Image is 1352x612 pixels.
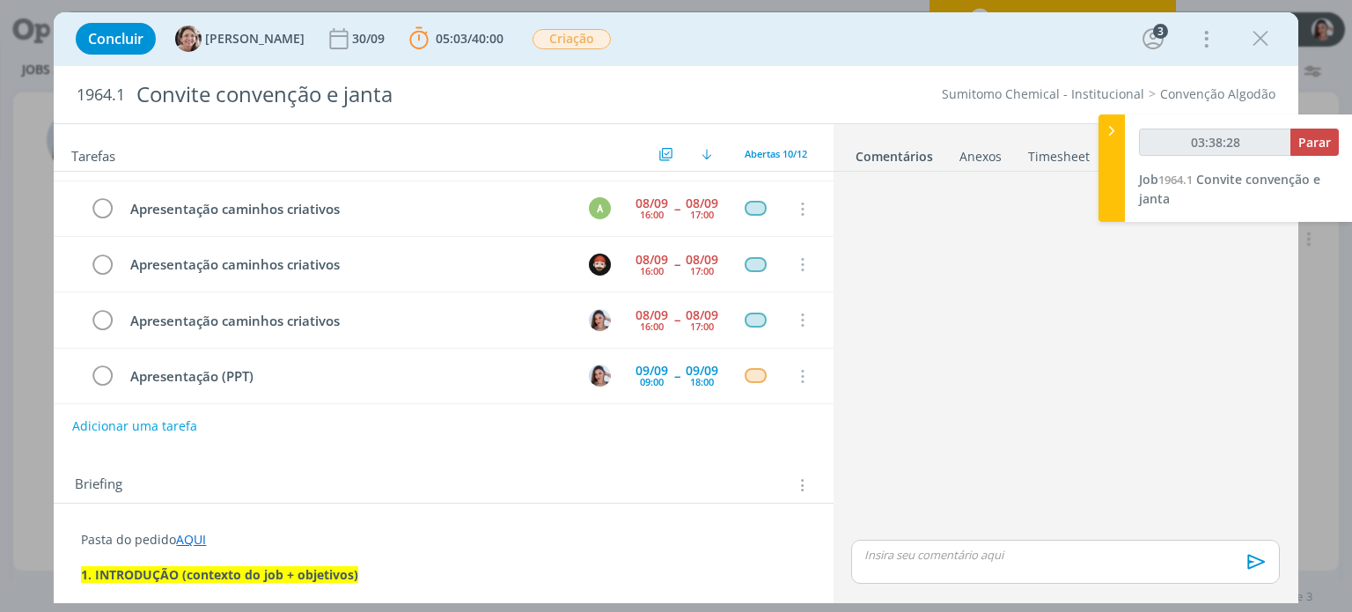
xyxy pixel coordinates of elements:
span: Concluir [88,32,143,46]
span: 05:03 [436,30,467,47]
div: 09/09 [636,365,668,377]
div: 09/09 [686,365,718,377]
div: 17:00 [690,266,714,276]
div: 16:00 [640,321,664,331]
span: -- [674,370,680,382]
div: 08/09 [686,309,718,321]
div: Apresentação caminhos criativos [122,310,572,332]
div: Convite convenção e janta [129,73,768,116]
span: Criação [533,29,611,49]
div: 17:00 [690,210,714,219]
div: 30/09 [352,33,388,45]
div: Apresentação caminhos criativos [122,254,572,276]
img: W [589,254,611,276]
span: -- [674,258,680,270]
div: 08/09 [686,254,718,266]
div: Apresentação caminhos criativos [122,198,572,220]
span: / [467,30,472,47]
a: Timesheet [1027,140,1091,166]
button: A [587,195,614,222]
button: Criação [532,28,612,50]
span: Abertas 10/12 [745,147,807,160]
img: N [589,309,611,331]
img: N [589,365,611,387]
a: Job1964.1Convite convenção e janta [1139,171,1320,207]
button: N [587,363,614,389]
div: 16:00 [640,210,664,219]
span: 40:00 [472,30,503,47]
button: W [587,251,614,277]
div: Anexos [959,148,1002,166]
span: -- [674,313,680,326]
div: A [589,197,611,219]
img: arrow-down.svg [702,149,712,159]
a: Convenção Algodão [1160,85,1275,102]
span: Briefing [75,474,122,497]
span: [PERSON_NAME] [205,33,305,45]
button: 3 [1139,25,1167,53]
img: A [175,26,202,52]
div: 08/09 [686,197,718,210]
button: Adicionar uma tarefa [71,410,198,442]
div: 08/09 [636,254,668,266]
span: 1964.1 [77,85,125,105]
div: 18:00 [690,377,714,387]
button: 05:03/40:00 [405,25,508,53]
button: A[PERSON_NAME] [175,26,305,52]
div: dialog [54,12,1297,603]
span: 1964.1 [1158,172,1193,188]
div: 16:00 [640,266,664,276]
span: Tarefas [71,144,115,165]
button: N [587,306,614,333]
a: Comentários [855,140,934,166]
div: 09:00 [640,377,664,387]
strong: 1. INTRODUÇÃO (contexto do job + objetivos) [81,566,358,583]
div: 17:00 [690,321,714,331]
span: -- [674,203,680,215]
div: 3 [1153,24,1168,39]
div: 08/09 [636,197,668,210]
span: Convite convenção e janta [1139,171,1320,207]
button: Parar [1290,129,1339,156]
p: Pasta do pedido [81,531,805,549]
div: 08/09 [636,309,668,321]
a: AQUI [176,531,206,548]
span: Parar [1298,134,1331,151]
div: Apresentação (PPT) [122,365,572,387]
button: Concluir [76,23,156,55]
a: Sumitomo Chemical - Institucional [942,85,1144,102]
